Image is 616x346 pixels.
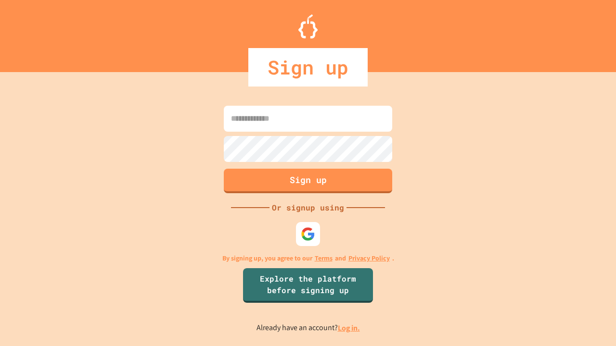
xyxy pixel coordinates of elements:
[257,322,360,334] p: Already have an account?
[348,253,390,263] a: Privacy Policy
[222,253,394,263] p: By signing up, you agree to our and .
[315,253,333,263] a: Terms
[248,48,368,86] div: Sign up
[338,323,360,333] a: Log in.
[269,202,346,213] div: Or signup using
[243,268,373,303] a: Explore the platform before signing up
[224,169,392,193] button: Sign up
[301,227,315,241] img: google-icon.svg
[298,14,318,38] img: Logo.svg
